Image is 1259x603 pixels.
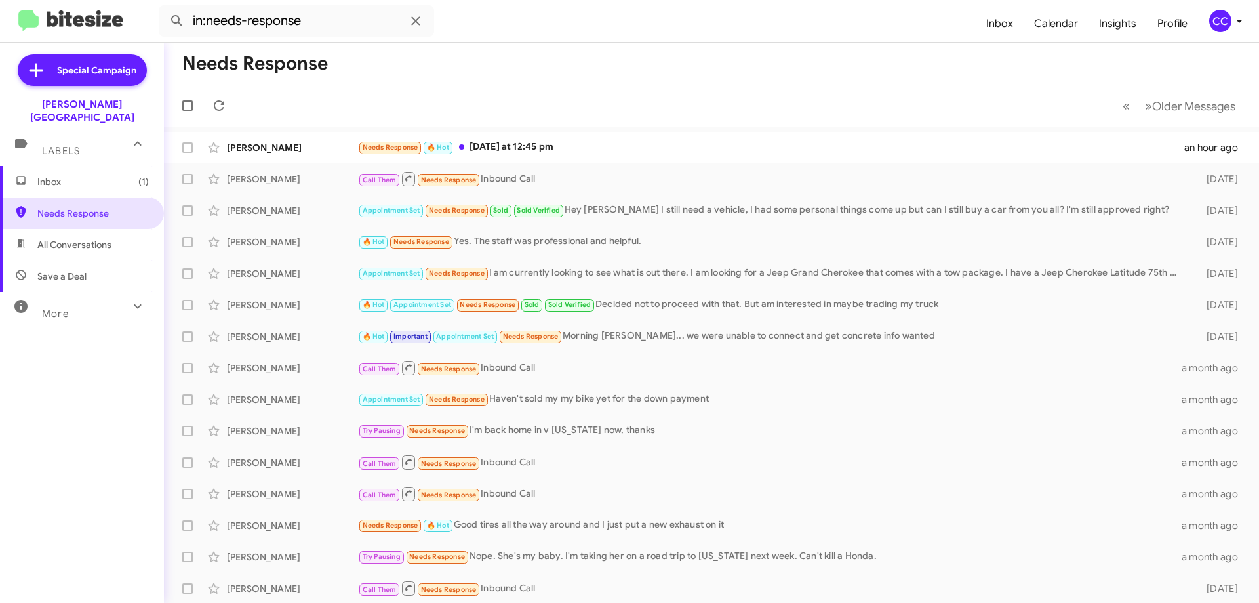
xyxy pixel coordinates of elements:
span: » [1145,98,1152,114]
span: (1) [138,175,149,188]
div: Hey [PERSON_NAME] I still need a vehicle, I had some personal things come up but can I still buy ... [358,203,1186,218]
span: Save a Deal [37,270,87,283]
span: Important [393,332,428,341]
a: Special Campaign [18,54,147,86]
div: [PERSON_NAME] [227,141,358,154]
div: [PERSON_NAME] [227,488,358,501]
div: [PERSON_NAME] [227,425,358,438]
div: Inbound Call [358,360,1182,376]
div: Inbound Call [358,454,1182,470]
span: 🔥 Hot [427,143,449,152]
span: Needs Response [409,426,465,435]
span: Needs Response [409,552,465,561]
div: a month ago [1182,488,1249,501]
span: All Conversations [37,238,111,251]
div: [PERSON_NAME] [227,204,358,217]
span: Appointment Set [363,269,420,278]
span: Sold [525,301,540,309]
h1: Needs Response [182,53,328,74]
span: Appointment Set [363,206,420,215]
div: Good tires all the way around and I just put a new exhaust on it [358,518,1182,533]
span: 🔥 Hot [363,332,385,341]
div: Haven't sold my my bike yet for the down payment [358,392,1182,407]
span: Needs Response [503,332,559,341]
span: Appointment Set [393,301,451,309]
span: Call Them [363,585,397,594]
div: [DATE] at 12:45 pm [358,140,1184,155]
div: [PERSON_NAME] [227,519,358,532]
div: I'm back home in v [US_STATE] now, thanks [358,423,1182,438]
div: [PERSON_NAME] [227,551,358,564]
div: a month ago [1182,362,1249,375]
span: « [1123,98,1130,114]
a: Insights [1089,5,1147,43]
div: [PERSON_NAME] [227,173,358,186]
div: [DATE] [1186,582,1249,595]
div: I am currently looking to see what is out there. I am looking for a Jeep Grand Cherokee that come... [358,266,1186,281]
span: Needs Response [429,395,485,404]
span: More [42,308,69,320]
span: Needs Response [37,207,149,220]
div: CC [1209,10,1231,32]
div: [PERSON_NAME] [227,330,358,343]
span: Sold [493,206,508,215]
button: Previous [1115,93,1138,119]
a: Inbox [976,5,1024,43]
div: Nope. She's my baby. I'm taking her on a road trip to [US_STATE] next week. Can't kill a Honda. [358,549,1182,564]
span: Call Them [363,491,397,499]
span: Needs Response [393,238,449,246]
span: Appointment Set [436,332,494,341]
span: Needs Response [429,206,485,215]
span: Sold Verified [548,301,591,309]
a: Profile [1147,5,1198,43]
div: Yes. The staff was professional and helpful. [358,234,1186,249]
div: [DATE] [1186,267,1249,280]
div: [DATE] [1186,173,1249,186]
div: Morning [PERSON_NAME]... we were unable to connect and get concrete info wanted [358,329,1186,344]
span: Needs Response [421,176,477,184]
input: Search [159,5,434,37]
div: [DATE] [1186,330,1249,343]
span: 🔥 Hot [363,238,385,246]
div: [PERSON_NAME] [227,456,358,469]
div: a month ago [1182,519,1249,532]
div: [DATE] [1186,204,1249,217]
div: [PERSON_NAME] [227,362,358,375]
span: Sold Verified [517,206,560,215]
div: a month ago [1182,425,1249,438]
div: [PERSON_NAME] [227,267,358,280]
span: 🔥 Hot [427,521,449,530]
div: Inbound Call [358,171,1186,187]
span: 🔥 Hot [363,301,385,309]
span: Call Them [363,459,397,468]
span: Needs Response [363,521,418,530]
span: Try Pausing [363,426,401,435]
span: Needs Response [363,143,418,152]
span: Needs Response [421,585,477,594]
button: Next [1137,93,1243,119]
span: Needs Response [421,365,477,373]
div: [PERSON_NAME] [227,393,358,406]
div: a month ago [1182,393,1249,406]
div: [PERSON_NAME] [227,236,358,249]
div: [PERSON_NAME] [227,582,358,595]
div: Inbound Call [358,580,1186,596]
span: Inbox [37,175,149,188]
span: Appointment Set [363,395,420,404]
div: a month ago [1182,456,1249,469]
div: [DATE] [1186,236,1249,249]
div: an hour ago [1184,141,1249,154]
nav: Page navigation example [1115,93,1243,119]
span: Needs Response [421,459,477,468]
div: [DATE] [1186,299,1249,312]
button: CC [1198,10,1245,32]
span: Call Them [363,365,397,373]
a: Calendar [1024,5,1089,43]
span: Needs Response [429,269,485,278]
span: Needs Response [460,301,515,309]
span: Call Them [363,176,397,184]
span: Special Campaign [57,64,136,77]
